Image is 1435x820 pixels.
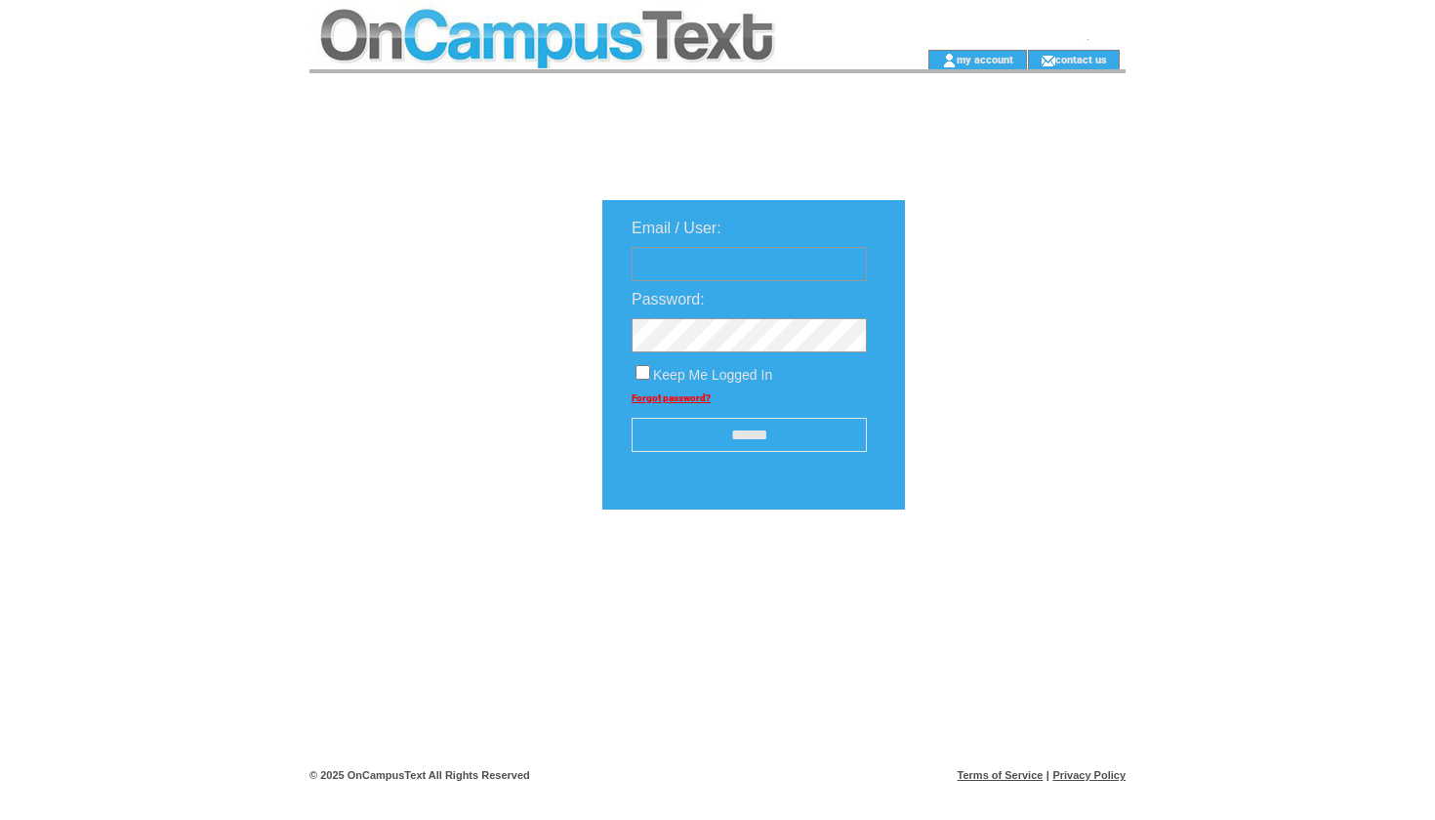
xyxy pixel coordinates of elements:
a: Terms of Service [958,769,1044,781]
span: Keep Me Logged In [653,367,772,383]
span: Password: [632,291,705,307]
a: contact us [1055,53,1107,65]
img: account_icon.gif [942,53,957,68]
img: contact_us_icon.gif [1041,53,1055,68]
span: Email / User: [632,220,721,236]
span: © 2025 OnCampusText All Rights Reserved [309,769,530,781]
a: Forgot password? [632,392,711,403]
a: my account [957,53,1013,65]
img: transparent.png [962,558,1059,583]
a: Privacy Policy [1052,769,1126,781]
span: | [1046,769,1049,781]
